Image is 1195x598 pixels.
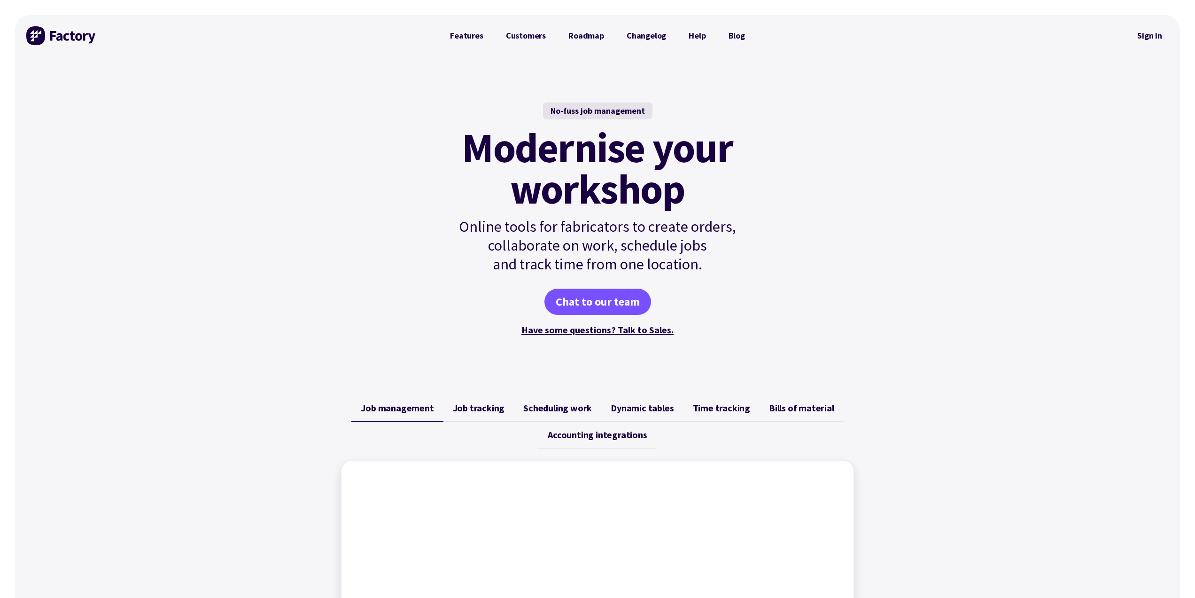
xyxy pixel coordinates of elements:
[557,26,615,45] a: Roadmap
[1131,25,1169,47] nav: Secondary Navigation
[611,402,674,414] span: Dynamic tables
[521,324,674,336] a: Have some questions? Talk to Sales.
[677,26,717,45] a: Help
[769,402,834,414] span: Bills of material
[439,26,495,45] a: Features
[548,429,647,441] span: Accounting integrations
[26,26,97,45] img: Factory
[523,402,592,414] span: Scheduling work
[544,289,651,315] a: Chat to our team
[453,402,505,414] span: Job tracking
[1131,25,1169,47] a: Sign in
[495,26,557,45] a: Customers
[615,26,677,45] a: Changelog
[693,402,750,414] span: Time tracking
[361,402,434,414] span: Job management
[439,217,756,274] p: Online tools for fabricators to create orders, collaborate on work, schedule jobs and track time ...
[1148,553,1195,598] iframe: Chat Widget
[439,26,756,45] nav: Primary Navigation
[543,102,652,119] div: No-fuss job management
[462,127,733,210] mark: Modernise your workshop
[717,26,756,45] a: Blog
